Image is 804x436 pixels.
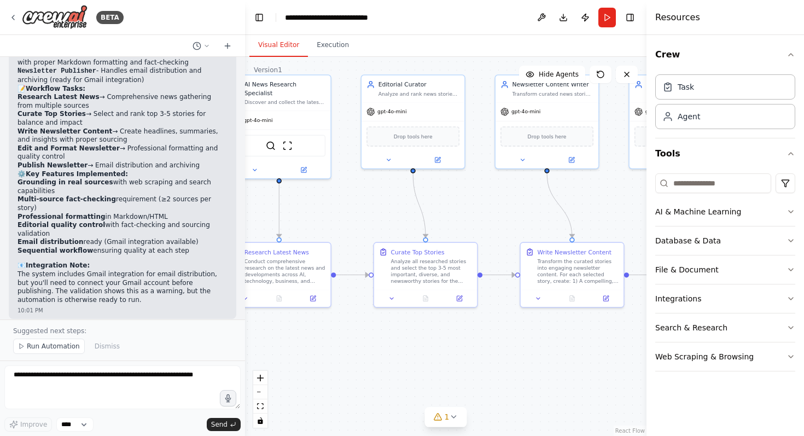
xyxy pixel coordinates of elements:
strong: Editorial quality control [18,221,105,229]
div: React Flow controls [253,371,267,428]
li: in Markdown/HTML [18,213,228,222]
button: Tools [655,138,795,169]
strong: Multi-source fact-checking [18,195,116,203]
span: gpt-4o-mini [377,108,406,115]
button: Visual Editor [249,34,308,57]
g: Edge from 71101b4e-784d-4b26-99db-1910e6ebb168 to 141ffda2-de29-44da-aa48-0f007c1b47c9 [275,175,283,237]
button: Open in side panel [299,293,328,303]
strong: Sequential workflow [18,247,93,254]
span: 1 [445,411,450,422]
li: with web scraping and search capabilities [18,178,228,195]
button: Switch to previous chat [188,39,214,53]
button: Database & Data [655,226,795,255]
strong: Write Newsletter Content [18,127,112,135]
div: Editorial Curator [378,80,459,89]
div: AI News Research Specialist [244,80,325,97]
div: Newsletter Content Writer [512,80,593,89]
strong: Key Features Implemented: [26,170,128,178]
div: Conduct comprehensive research on the latest news and developments across AI, technology, busines... [244,258,325,284]
span: gpt-4o-mini [511,108,540,115]
li: with fact-checking and sourcing validation [18,221,228,238]
button: Integrations [655,284,795,313]
strong: Integration Note: [26,261,90,269]
nav: breadcrumb [285,12,397,23]
button: AI & Machine Learning [655,197,795,226]
button: File & Document [655,255,795,284]
span: Improve [20,420,47,429]
img: SerperDevTool [266,141,276,150]
div: Newsletter EditorReview, format, and finalize the newsletter content. Ensure consistent tone, pro... [628,74,733,169]
div: Curate Top StoriesAnalyze all researched stories and select the top 3-5 most important, diverse, ... [373,242,477,307]
a: React Flow attribution [615,428,645,434]
button: No output available [408,293,444,303]
div: Agent [678,111,700,122]
h2: ⚙️ [18,170,228,179]
li: → Professional formatting and quality control [18,144,228,161]
div: Write Newsletter ContentTransform the curated stories into engaging newsletter content. For each ... [520,242,624,307]
strong: Research Latest News [18,93,100,101]
button: Hide left sidebar [252,10,267,25]
div: BETA [96,11,124,24]
button: zoom out [253,385,267,399]
button: Web Scraping & Browsing [655,342,795,371]
div: AI News Research SpecialistDiscover and collect the latest AI, technology, and business news stor... [227,74,331,179]
div: Curate Top Stories [391,248,445,256]
div: Write Newsletter Content [537,248,611,256]
g: Edge from e80d575d-d4b0-447f-a9d5-324ce81ae9a6 to 4d93aca7-d40d-4494-b794-89e21a25a386 [543,173,576,237]
div: Version 1 [254,66,282,74]
div: Tools [655,169,795,380]
span: Send [211,420,228,429]
div: Crew [655,70,795,138]
div: Research Latest News [244,248,309,256]
li: - Handles email distribution and archiving (ready for Gmail integration) [18,67,228,84]
button: Hide right sidebar [622,10,638,25]
strong: Publish Newsletter [18,161,88,169]
button: Dismiss [89,339,125,354]
span: Drop tools here [528,132,567,141]
img: Logo [22,5,88,30]
button: toggle interactivity [253,414,267,428]
button: Open in side panel [591,293,620,303]
g: Edge from 141ffda2-de29-44da-aa48-0f007c1b47c9 to 05540e47-7fda-42f4-a381-ec59fe905630 [336,271,369,279]
button: 1 [425,407,467,427]
button: Hide Agents [519,66,585,83]
strong: Email distribution [18,238,84,246]
code: Newsletter Publisher [18,67,96,75]
g: Edge from 05540e47-7fda-42f4-a381-ec59fe905630 to 4d93aca7-d40d-4494-b794-89e21a25a386 [482,271,515,279]
div: Transform curated news stories into compelling newsletter content. Create engaging headlines, con... [512,90,593,97]
h2: 📝 [18,85,228,94]
button: zoom in [253,371,267,385]
button: Open in side panel [548,155,595,165]
button: Search & Research [655,313,795,342]
span: Run Automation [27,342,80,351]
div: 10:01 PM [18,306,228,315]
div: Transform the curated stories into engaging newsletter content. For each selected story, create: ... [537,258,618,284]
div: Editorial CuratorAnalyze and rank news stories by importance, relevance, and diversity. Select th... [360,74,465,169]
div: Research Latest NewsConduct comprehensive research on the latest news and developments across AI,... [227,242,331,307]
li: → Create headlines, summaries, and insights with proper sourcing [18,127,228,144]
li: - Reviews, formats, and finalizes content with proper Markdown formatting and fact-checking [18,49,228,67]
g: Edge from b48df3ea-23d7-416b-ba49-52feced8ddc0 to 05540e47-7fda-42f4-a381-ec59fe905630 [409,173,429,237]
button: Click to speak your automation idea [220,390,236,406]
button: Open in side panel [414,155,461,165]
button: Execution [308,34,358,57]
h4: Resources [655,11,700,24]
li: → Email distribution and archiving [18,161,228,170]
li: ready (Gmail integration available) [18,238,228,247]
span: Hide Agents [539,70,579,79]
li: requirement (≥2 sources per story) [18,195,228,212]
div: Newsletter Content WriterTransform curated news stories into compelling newsletter content. Creat... [494,74,599,169]
div: Analyze and rank news stories by importance, relevance, and diversity. Select the top 3-5 most si... [378,90,459,97]
button: Send [207,418,241,431]
strong: Edit and Format Newsletter [18,144,120,152]
li: ensuring quality at each step [18,247,228,255]
div: Task [678,82,694,92]
span: gpt-4o-mini [243,117,272,124]
button: Open in side panel [280,165,327,175]
button: No output available [555,293,590,303]
button: Improve [4,417,52,432]
img: ScrapeWebsiteTool [282,141,292,150]
strong: Professional formatting [18,213,106,220]
li: → Select and rank top 3-5 stories for balance and impact [18,110,228,127]
button: Start a new chat [219,39,236,53]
